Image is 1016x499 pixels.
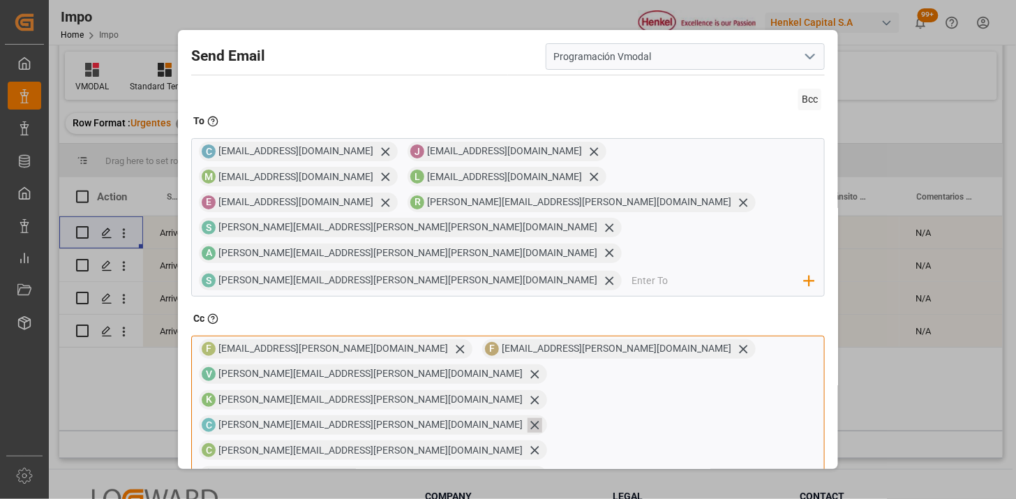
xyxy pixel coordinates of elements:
span: C [206,445,212,456]
span: [EMAIL_ADDRESS][DOMAIN_NAME] [218,145,373,156]
button: open menu [799,46,820,68]
span: [PERSON_NAME][EMAIL_ADDRESS][PERSON_NAME][DOMAIN_NAME] [218,394,523,405]
h2: Cc [193,311,204,326]
span: [PERSON_NAME][EMAIL_ADDRESS][PERSON_NAME][DOMAIN_NAME] [218,368,523,379]
span: [PERSON_NAME][EMAIL_ADDRESS][PERSON_NAME][PERSON_NAME][DOMAIN_NAME] [218,221,597,232]
span: [EMAIL_ADDRESS][DOMAIN_NAME] [427,145,582,156]
span: [PERSON_NAME][EMAIL_ADDRESS][PERSON_NAME][DOMAIN_NAME] [218,445,523,456]
span: C [206,419,212,431]
span: Bcc [798,89,821,110]
span: [EMAIL_ADDRESS][DOMAIN_NAME] [218,171,373,182]
span: C [206,146,212,157]
span: L [414,171,420,182]
span: [PERSON_NAME][EMAIL_ADDRESS][PERSON_NAME][DOMAIN_NAME] [218,419,523,430]
h2: To [193,114,204,128]
span: [PERSON_NAME][EMAIL_ADDRESS][PERSON_NAME][DOMAIN_NAME] [427,196,731,207]
span: S [206,222,211,233]
span: J [414,146,420,157]
span: [EMAIL_ADDRESS][DOMAIN_NAME] [218,196,373,207]
span: R [414,196,421,207]
span: [EMAIL_ADDRESS][DOMAIN_NAME] [427,171,582,182]
span: E [206,196,211,207]
span: [PERSON_NAME][EMAIL_ADDRESS][PERSON_NAME][PERSON_NAME][DOMAIN_NAME] [218,274,597,285]
span: A [206,247,212,258]
span: [EMAIL_ADDRESS][PERSON_NAME][DOMAIN_NAME] [218,343,448,354]
span: V [206,368,212,380]
h2: Send Email [191,45,265,68]
span: S [206,275,211,286]
span: [EMAIL_ADDRESS][PERSON_NAME][DOMAIN_NAME] [502,343,731,354]
span: F [489,343,495,354]
span: [PERSON_NAME][EMAIL_ADDRESS][PERSON_NAME][PERSON_NAME][DOMAIN_NAME] [218,247,597,258]
input: Enter To [632,270,805,291]
span: F [206,343,211,354]
span: K [206,394,212,405]
input: Select Template [546,43,825,70]
span: M [204,171,213,182]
